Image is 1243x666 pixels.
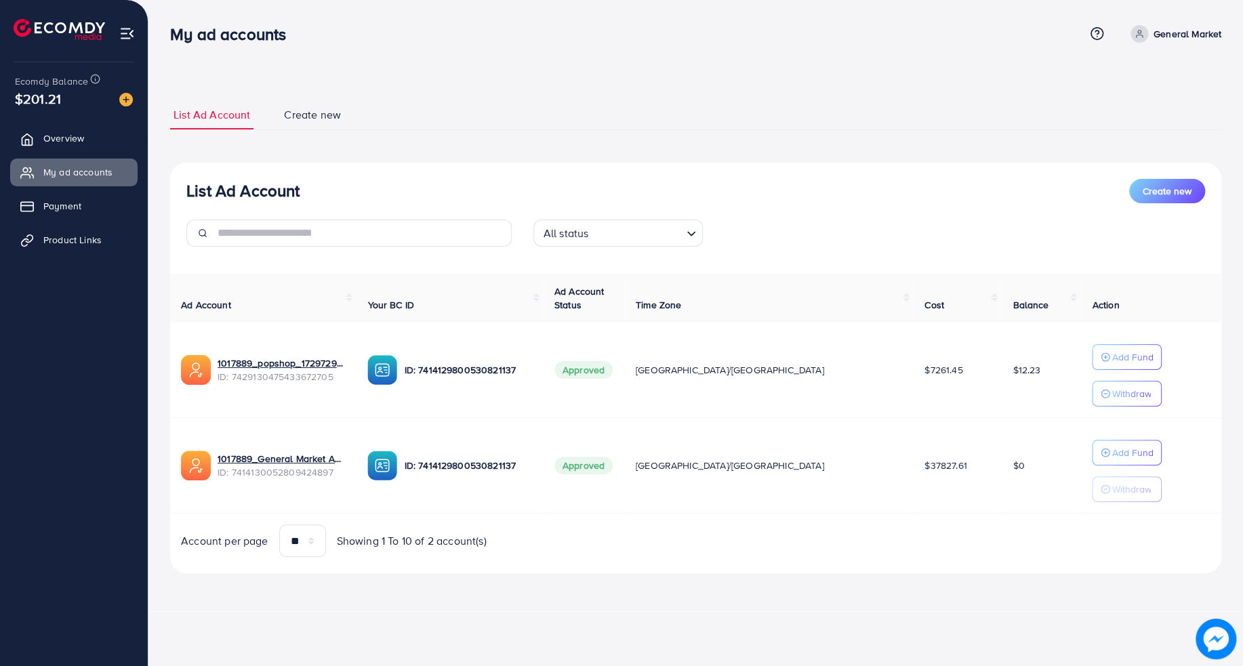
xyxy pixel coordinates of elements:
[636,363,824,377] span: [GEOGRAPHIC_DATA]/[GEOGRAPHIC_DATA]
[1125,25,1221,43] a: General Market
[181,451,211,480] img: ic-ads-acc.e4c84228.svg
[554,457,613,474] span: Approved
[10,125,138,152] a: Overview
[181,298,231,312] span: Ad Account
[367,451,397,480] img: ic-ba-acc.ded83a64.svg
[636,459,824,472] span: [GEOGRAPHIC_DATA]/[GEOGRAPHIC_DATA]
[367,355,397,385] img: ic-ba-acc.ded83a64.svg
[337,533,487,549] span: Showing 1 To 10 of 2 account(s)
[284,107,341,123] span: Create new
[1092,344,1162,370] button: Add Fund
[1143,184,1191,198] span: Create new
[1112,386,1151,402] p: Withdraw
[554,285,605,312] span: Ad Account Status
[186,181,300,201] h3: List Ad Account
[924,459,966,472] span: $37827.61
[1092,476,1162,502] button: Withdraw
[43,165,113,179] span: My ad accounts
[14,19,105,40] img: logo
[1092,381,1162,407] button: Withdraw
[1013,298,1048,312] span: Balance
[10,159,138,186] a: My ad accounts
[1013,459,1024,472] span: $0
[181,355,211,385] img: ic-ads-acc.e4c84228.svg
[119,26,135,41] img: menu
[1112,444,1153,461] p: Add Fund
[218,465,346,479] span: ID: 7414130052809424897
[404,457,532,474] p: ID: 7414129800530821137
[43,233,102,247] span: Product Links
[404,362,532,378] p: ID: 7414129800530821137
[541,224,592,243] span: All status
[1092,440,1162,465] button: Add Fund
[1092,298,1119,312] span: Action
[924,298,944,312] span: Cost
[43,131,84,145] span: Overview
[592,221,680,243] input: Search for option
[15,89,61,108] span: $201.21
[1013,363,1040,377] span: $12.23
[1112,349,1153,365] p: Add Fund
[1196,619,1236,659] img: image
[10,192,138,220] a: Payment
[533,220,703,247] div: Search for option
[174,107,250,123] span: List Ad Account
[367,298,414,312] span: Your BC ID
[1112,481,1151,497] p: Withdraw
[218,370,346,383] span: ID: 7429130475433672705
[924,363,962,377] span: $7261.45
[636,298,681,312] span: Time Zone
[15,75,88,88] span: Ecomdy Balance
[43,199,81,213] span: Payment
[218,356,346,370] a: 1017889_popshop_1729729251163
[181,533,268,549] span: Account per page
[218,356,346,384] div: <span class='underline'>1017889_popshop_1729729251163</span></br>7429130475433672705
[170,24,297,44] h3: My ad accounts
[554,361,613,379] span: Approved
[218,452,346,465] a: 1017889_General Market Ads account_1726236686365
[1129,179,1205,203] button: Create new
[10,226,138,253] a: Product Links
[119,93,133,106] img: image
[218,452,346,480] div: <span class='underline'>1017889_General Market Ads account_1726236686365</span></br>7414130052809...
[1154,26,1221,42] p: General Market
